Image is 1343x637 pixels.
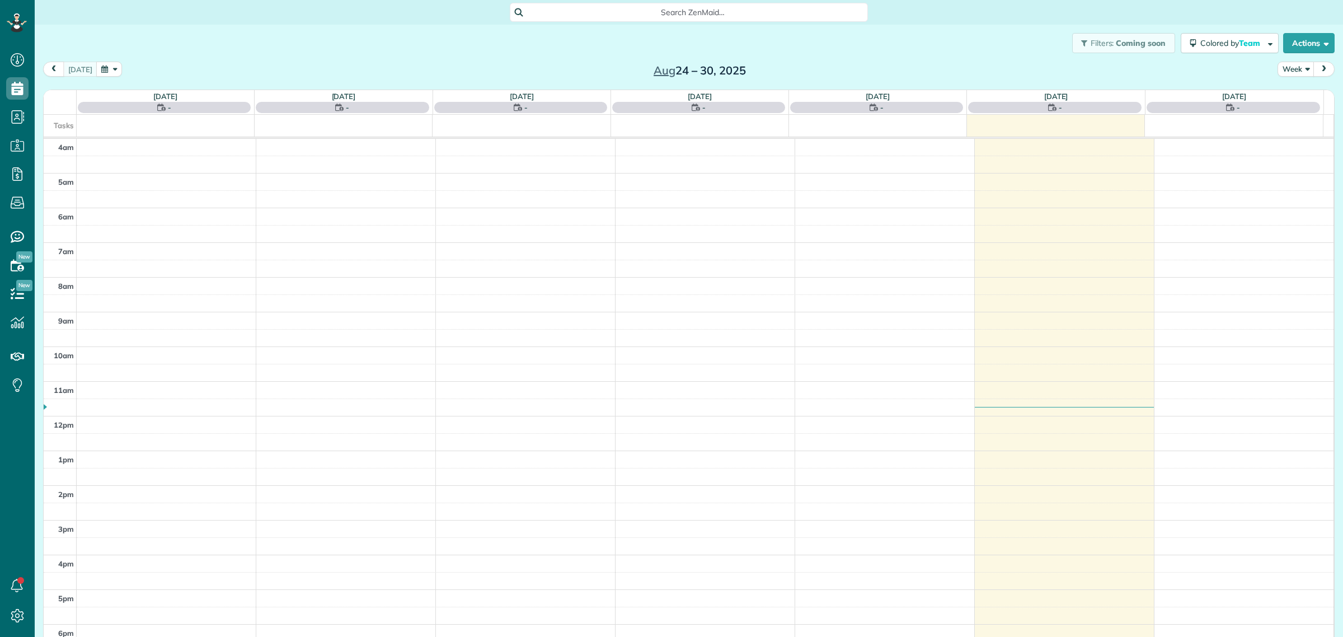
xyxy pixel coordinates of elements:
[58,143,74,152] span: 4am
[1313,62,1335,77] button: next
[688,92,712,101] a: [DATE]
[63,62,97,77] button: [DATE]
[58,247,74,256] span: 7am
[1283,33,1335,53] button: Actions
[880,102,884,113] span: -
[1044,92,1068,101] a: [DATE]
[524,102,528,113] span: -
[54,351,74,360] span: 10am
[1239,38,1262,48] span: Team
[16,280,32,291] span: New
[43,62,64,77] button: prev
[58,490,74,499] span: 2pm
[866,92,890,101] a: [DATE]
[153,92,177,101] a: [DATE]
[58,316,74,325] span: 9am
[654,63,675,77] span: Aug
[702,102,706,113] span: -
[58,455,74,464] span: 1pm
[58,177,74,186] span: 5am
[1278,62,1314,77] button: Week
[54,420,74,429] span: 12pm
[58,524,74,533] span: 3pm
[510,92,534,101] a: [DATE]
[58,594,74,603] span: 5pm
[168,102,171,113] span: -
[630,64,769,77] h2: 24 – 30, 2025
[332,92,356,101] a: [DATE]
[1237,102,1240,113] span: -
[58,282,74,291] span: 8am
[54,121,74,130] span: Tasks
[16,251,32,263] span: New
[58,559,74,568] span: 4pm
[1116,38,1166,48] span: Coming soon
[1200,38,1264,48] span: Colored by
[346,102,349,113] span: -
[1059,102,1062,113] span: -
[54,386,74,395] span: 11am
[1181,33,1279,53] button: Colored byTeam
[58,212,74,221] span: 6am
[1091,38,1114,48] span: Filters:
[1222,92,1246,101] a: [DATE]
